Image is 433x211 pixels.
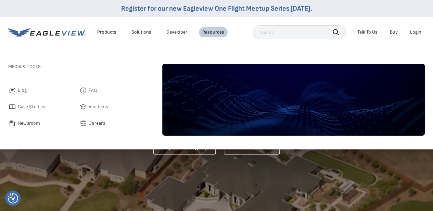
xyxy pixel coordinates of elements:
[79,119,143,127] a: Careers
[89,86,97,95] span: FAQ
[18,86,27,95] span: Blog
[79,119,87,127] img: careers.svg
[253,25,346,39] input: Search
[166,29,187,35] a: Developer
[8,86,72,95] a: Blog
[8,103,16,111] img: case_studies.svg
[162,64,425,136] img: default-image.webp
[357,29,378,35] div: Talk To Us
[202,29,224,35] div: Resources
[89,103,109,111] span: Academy
[8,193,18,203] button: Consent Preferences
[97,29,116,35] div: Products
[8,64,143,70] h3: Media & Tools
[8,103,72,111] a: Case Studies
[8,86,16,95] img: blog.svg
[410,29,421,35] div: Login
[79,103,143,111] a: Academy
[18,119,40,127] span: Newsroom
[390,29,398,35] a: Buy
[89,119,105,127] span: Careers
[79,103,87,111] img: academy.svg
[8,119,72,127] a: Newsroom
[79,86,87,95] img: faq.svg
[18,103,45,111] span: Case Studies
[79,86,143,95] a: FAQ
[121,4,312,13] a: Register for our new Eagleview One Flight Meetup Series [DATE].
[131,29,151,35] div: Solutions
[8,119,16,127] img: newsroom.svg
[8,193,18,203] img: Revisit consent button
